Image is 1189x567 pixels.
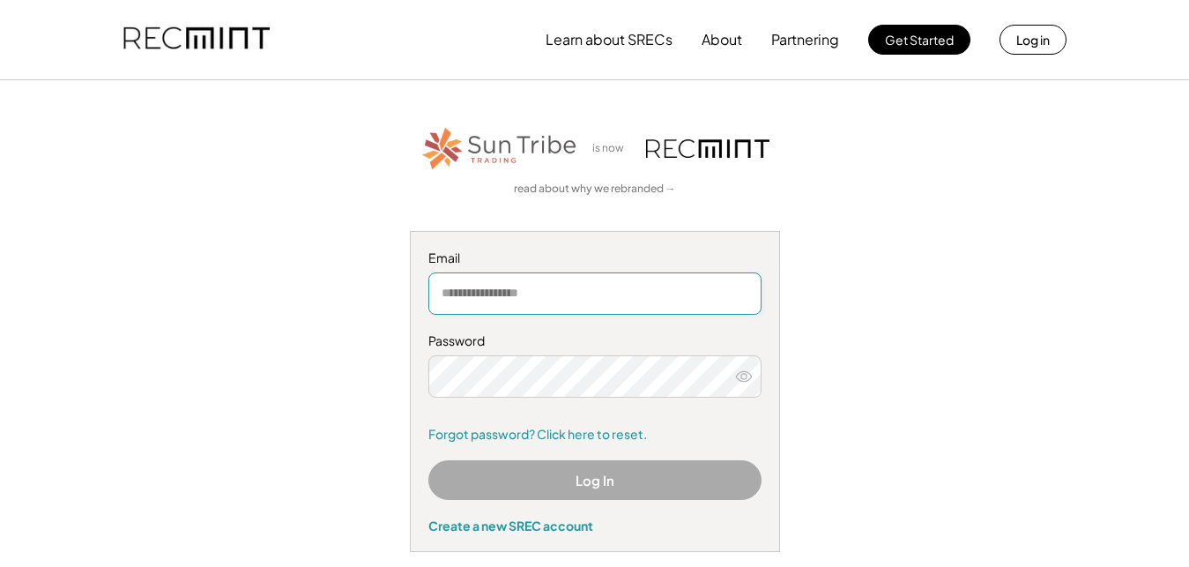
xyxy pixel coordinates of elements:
[428,250,762,267] div: Email
[546,22,673,57] button: Learn about SRECs
[420,124,579,173] img: STT_Horizontal_Logo%2B-%2BColor.png
[428,426,762,444] a: Forgot password? Click here to reset.
[514,182,676,197] a: read about why we rebranded →
[588,141,637,156] div: is now
[771,22,839,57] button: Partnering
[428,332,762,350] div: Password
[646,139,769,158] img: recmint-logotype%403x.png
[1000,25,1066,55] button: Log in
[428,460,762,500] button: Log In
[123,10,270,70] img: recmint-logotype%403x.png
[868,25,970,55] button: Get Started
[428,518,762,533] div: Create a new SREC account
[702,22,742,57] button: About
